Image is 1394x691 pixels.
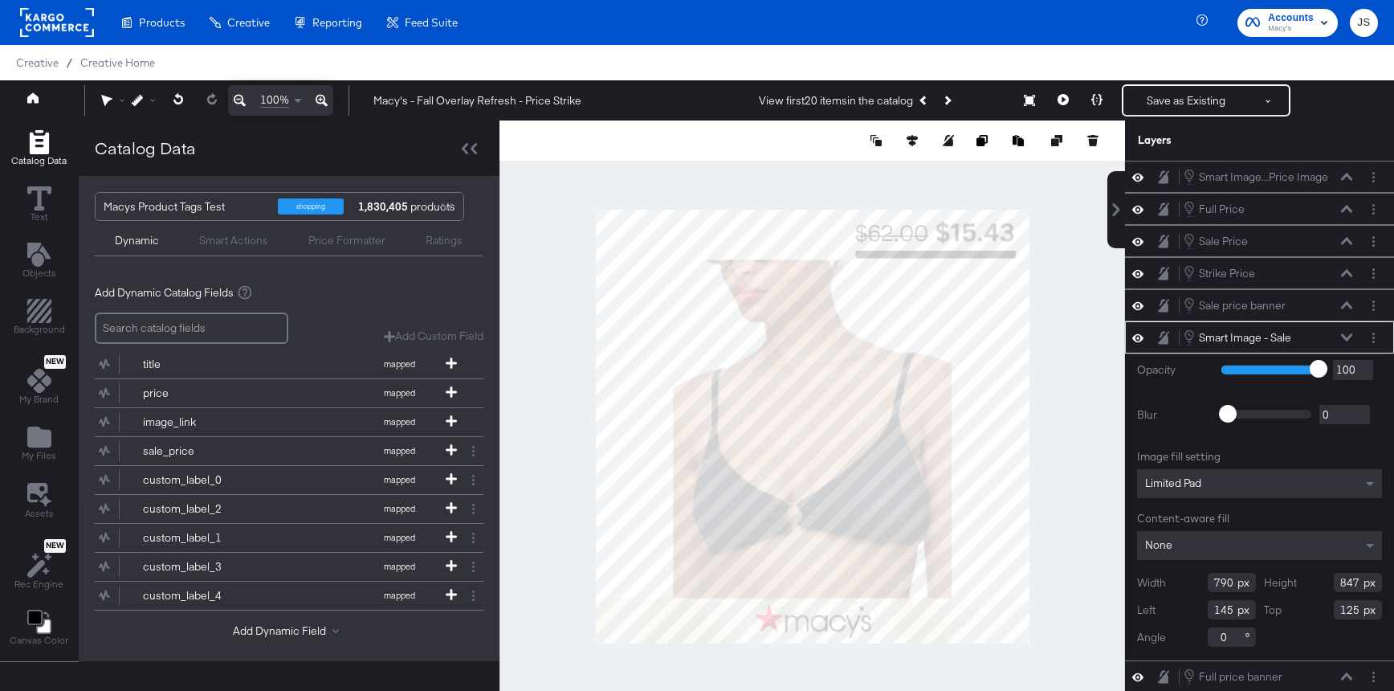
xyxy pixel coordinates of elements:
label: Blur [1137,407,1209,423]
span: mapped [355,503,443,514]
span: My Brand [19,393,59,406]
div: custom_label_0 [143,472,259,488]
button: Layer Options [1365,329,1382,346]
button: Assets [15,478,63,525]
button: Add Rectangle [4,296,75,341]
div: Sale Price [1199,234,1248,249]
label: Height [1264,575,1297,591]
span: Reporting [312,16,362,29]
div: custom_label_3mapped [95,553,483,581]
button: Add Text [13,239,66,284]
div: custom_label_4mapped [95,582,483,610]
svg: Copy image [976,135,988,146]
span: mapped [355,532,443,543]
button: Add Files [12,422,66,468]
span: mapped [355,416,443,427]
button: Full Price [1183,200,1245,218]
span: Rec Engine [14,578,63,591]
button: Layer Options [1365,265,1382,282]
span: Text [31,211,48,223]
button: Previous Product [913,86,935,115]
div: custom_label_2 [143,501,259,517]
div: Price Formatter [308,233,385,248]
div: custom_label_2mapped [95,495,483,523]
div: custom_label_0mapped [95,466,483,494]
span: mapped [355,445,443,456]
span: Macy's [1268,22,1314,35]
span: None [1145,538,1172,552]
button: custom_label_2mapped [95,495,463,523]
span: mapped [355,590,443,601]
span: Assets [25,507,54,520]
button: AccountsMacy's [1237,9,1338,37]
button: Add Custom Field [384,329,483,344]
div: Macys Product Tags Test [104,193,266,220]
button: Layer Options [1365,201,1382,218]
div: Full price banner [1199,669,1282,685]
span: Products [139,16,185,29]
strong: 1,830,405 [356,193,410,220]
span: Catalog Data [11,154,67,167]
a: Creative Home [80,56,155,69]
span: New [44,541,66,551]
label: Opacity [1137,362,1209,378]
input: Search catalog fields [95,313,288,344]
div: sale_price [143,444,259,459]
button: Layer Options [1365,169,1382,186]
div: Dynamic [115,233,159,248]
button: image_linkmapped [95,408,463,436]
div: Sale price banner [1199,298,1286,313]
label: Width [1137,575,1166,591]
div: Image fill setting [1137,449,1382,464]
div: Full Price [1199,202,1245,217]
button: Sale Price [1183,232,1249,250]
button: custom_label_3mapped [95,553,463,581]
button: Next Product [935,86,958,115]
button: Copy image [976,133,993,149]
div: image_linkmapped [95,408,483,436]
label: Angle [1137,630,1166,645]
span: / [59,56,80,69]
div: custom_label_3 [143,559,259,574]
div: custom_label_4 [143,588,259,603]
span: Add Dynamic Catalog Fields [95,285,234,301]
label: Left [1137,603,1156,618]
svg: Paste image [1013,135,1024,146]
div: titlemapped [95,350,483,378]
button: titlemapped [95,350,463,378]
div: Content-aware fill [1137,511,1382,526]
div: shopping [278,198,344,215]
div: Smart Image...Price Image [1199,170,1328,185]
button: custom_label_4mapped [95,582,463,610]
button: NewRec Engine [5,535,73,595]
span: Canvas Color [10,634,68,647]
span: New [44,357,66,367]
div: Layers [1138,133,1302,148]
div: Smart Actions [199,233,268,248]
div: Catalog Data [95,137,196,160]
button: Smart Image - Sale [1183,329,1292,346]
span: Objects [22,267,56,280]
span: mapped [355,474,443,485]
div: Ratings [426,233,463,248]
div: pricemapped [95,379,483,407]
div: Smart Image - Sale [1199,330,1291,345]
div: custom_label_1mapped [95,524,483,552]
span: 100% [260,92,289,108]
button: Add Rectangle [2,126,76,172]
span: Creative [227,16,270,29]
div: image_link [143,415,259,430]
span: mapped [355,561,443,572]
button: Add Dynamic Field [233,624,345,639]
button: Full price banner [1183,668,1283,685]
div: products [356,193,404,220]
span: Background [14,323,65,336]
button: custom_label_1mapped [95,524,463,552]
button: Layer Options [1365,233,1382,250]
button: pricemapped [95,379,463,407]
span: Feed Suite [405,16,458,29]
button: Paste image [1013,133,1029,149]
button: Sale price banner [1183,296,1286,314]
